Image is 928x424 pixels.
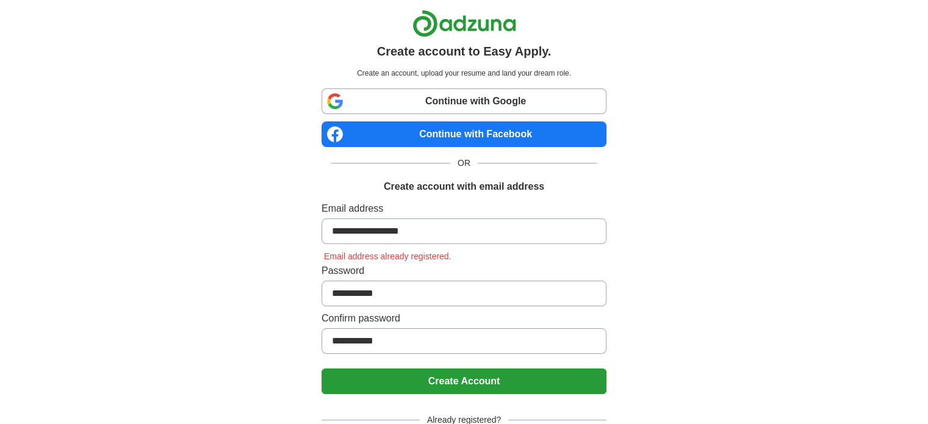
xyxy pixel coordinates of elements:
h1: Create account to Easy Apply. [377,42,552,60]
label: Confirm password [322,311,606,326]
h1: Create account with email address [384,179,544,194]
p: Create an account, upload your resume and land your dream role. [324,68,604,79]
button: Create Account [322,368,606,394]
span: Email address already registered. [322,251,454,261]
img: Adzuna logo [412,10,516,37]
a: Continue with Facebook [322,121,606,147]
a: Continue with Google [322,88,606,114]
span: OR [450,157,478,170]
label: Password [322,264,606,278]
label: Email address [322,201,606,216]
